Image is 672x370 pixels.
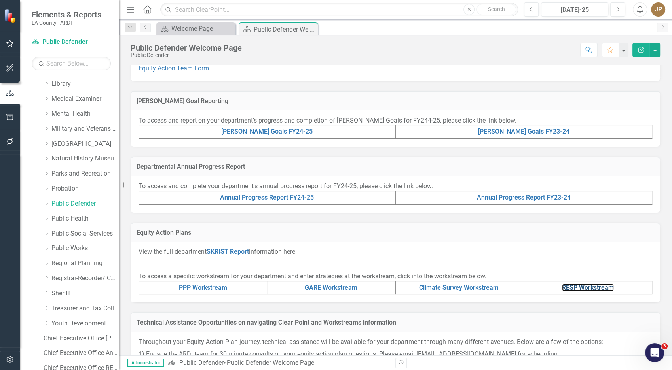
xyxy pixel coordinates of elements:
[51,94,119,104] a: Medical Examiner
[51,169,119,178] a: Parks and Recreation
[488,6,505,12] span: Search
[32,57,111,70] input: Search Below...
[137,319,654,326] h3: Technical Assistance Opportunities on navigating Clear Point and Workstreams information
[51,125,119,134] a: Military and Veterans Affair
[139,338,652,348] p: Throughout your Equity Action Plan journey, technical assistance will be available for your depar...
[254,25,316,34] div: Public Defender Welcome Page
[51,274,119,283] a: Registrar-Recorder/ County Clerk
[137,229,654,236] h3: Equity Action Plans
[226,359,314,366] div: Public Defender Welcome Page
[32,19,101,26] small: LA County - ARDI
[139,247,652,258] p: View the full department information here.
[179,359,223,366] a: Public Defender
[562,284,614,291] a: RESP Workstream
[139,348,652,361] p: 1) Engage the ARDI team for 30 minute consults on your equity action plan questions. Please email...
[541,2,608,17] button: [DATE]-25
[51,244,119,253] a: Public Works
[131,43,242,52] div: Public Defender Welcome Page
[32,38,111,47] a: Public Defender
[51,199,119,208] a: Public Defender
[220,194,314,201] a: Annual Progress Report FY24-25
[651,2,665,17] button: JP
[158,24,233,34] a: Welcome Page
[137,163,654,170] h3: Departmental Annual Progress Report
[305,284,357,291] a: GARE Workstream
[221,128,313,135] a: [PERSON_NAME] Goals FY24-25
[139,270,652,281] p: To access a specific workstream for your department and enter strategies at the workstream, click...
[419,284,499,291] a: Climate Survey Workstream
[51,319,119,328] a: Youth Development
[168,359,389,368] div: »
[160,3,518,17] input: Search ClearPoint...
[32,10,101,19] span: Elements & Reports
[51,154,119,163] a: Natural History Museum
[171,24,233,34] div: Welcome Page
[645,343,664,362] iframe: Intercom live chat
[544,5,606,15] div: [DATE]-25
[137,98,654,105] h3: [PERSON_NAME] Goal Reporting
[661,343,668,349] span: 3
[127,359,164,367] span: Administrator
[44,334,119,343] a: Chief Executive Office [PERSON_NAME] Goals FY24-25
[179,284,227,291] a: PPP Workstream
[51,184,119,193] a: Probation
[139,116,652,125] p: To access and report on your department's progress and completion of [PERSON_NAME] Goals for FY24...
[51,214,119,223] a: Public Health
[4,9,18,23] img: ClearPoint Strategy
[207,248,249,255] a: SKRIST Report
[51,304,119,313] a: Treasurer and Tax Collector
[477,194,571,201] a: Annual Progress Report FY23-24
[51,229,119,238] a: Public Social Services
[139,182,652,191] p: To access and complete your department's annual progress report for FY24-25, please click the lin...
[44,349,119,358] a: Chief Executive Office Annual Report FY24-25
[478,128,569,135] a: [PERSON_NAME] Goals FY23-24
[51,289,119,298] a: Sheriff
[51,140,119,149] a: [GEOGRAPHIC_DATA]
[51,259,119,268] a: Regional Planning
[131,52,242,58] div: Public Defender
[139,64,209,72] a: Equity Action Team Form
[51,109,119,119] a: Mental Health
[476,4,516,15] button: Search
[51,79,119,89] a: Library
